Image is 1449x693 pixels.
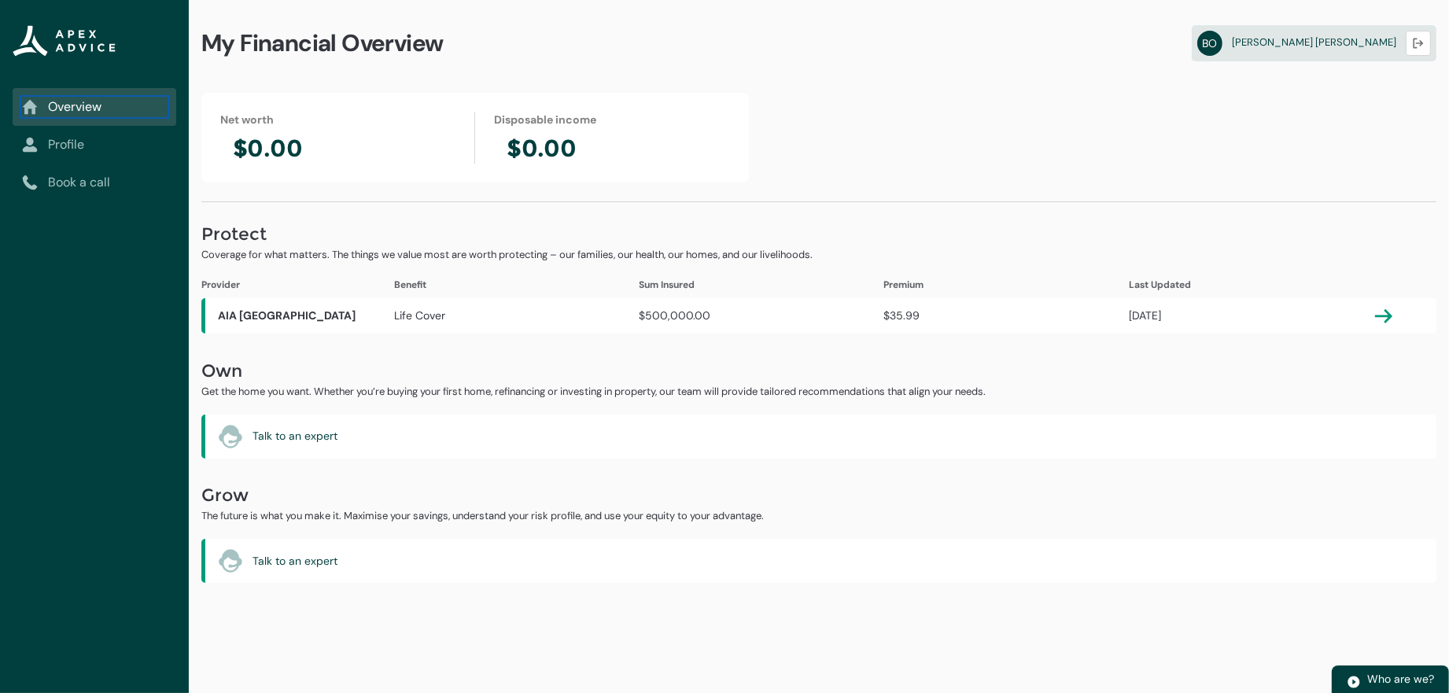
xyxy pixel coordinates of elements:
p: Coverage for what matters. The things we value most are worth protecting – our families, our heal... [201,247,1436,263]
div: Last Updated [1129,278,1373,292]
a: Overview [22,98,167,116]
a: Talk to an expert [253,428,337,444]
p: The future is what you make it. Maximise your savings, understand your risk profile, and use your... [201,508,1436,524]
h2: $0.00 [220,134,455,164]
div: Sum Insured [639,278,883,292]
span: AIA [GEOGRAPHIC_DATA] [205,298,394,334]
a: BO[PERSON_NAME] [PERSON_NAME] [1192,25,1436,61]
div: Life Cover [394,308,639,324]
div: Net worth [220,112,455,127]
a: Profile [22,135,167,154]
h2: Protect [201,222,1436,247]
img: play.svg [1347,675,1361,689]
span: [PERSON_NAME] [PERSON_NAME] [1232,35,1396,49]
div: Premium [884,278,1129,292]
img: Apex Advice Group [13,25,116,57]
p: Get the home you want. Whether you’re buying your first home, refinancing or investing in propert... [201,384,1436,400]
span: My Financial Overview [201,28,443,58]
h2: Grow [201,483,1436,508]
lightning-icon: Talk to an expert [218,424,243,449]
div: Provider [201,278,390,292]
button: Logout [1406,31,1431,56]
nav: Sub page [13,88,176,201]
lightning-icon: Talk to an expert [218,548,243,573]
a: Book a call [22,173,167,192]
a: Talk to an expert [253,553,337,570]
div: Disposable income [494,112,730,127]
div: $500,000.00 [639,308,883,324]
h2: Own [201,359,1436,384]
div: Benefit [394,278,639,292]
span: Who are we? [1367,672,1434,686]
div: $35.99 [884,308,1129,324]
h2: $0.00 [494,134,730,164]
div: [DATE] [1129,308,1373,324]
abbr: BO [1197,31,1222,56]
